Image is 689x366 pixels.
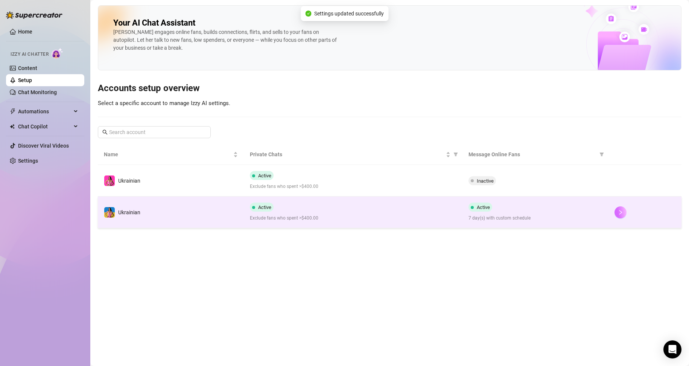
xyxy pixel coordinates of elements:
div: [PERSON_NAME] engages online fans, builds connections, flirts, and sells to your fans on autopilo... [113,28,339,52]
a: Settings [18,158,38,164]
span: Izzy AI Chatter [11,51,49,58]
a: Home [18,29,32,35]
span: Ukrainian [118,178,140,184]
th: Private Chats [244,144,463,165]
span: search [102,130,108,135]
span: Exclude fans who spent >$400.00 [250,183,457,190]
img: Ukrainian [104,207,115,218]
span: Active [258,204,271,210]
a: Content [18,65,37,71]
span: Message Online Fans [468,150,596,159]
img: logo-BBDzfeDw.svg [6,11,62,19]
a: Chat Monitoring [18,89,57,95]
span: Private Chats [250,150,445,159]
span: filter [452,149,459,160]
span: filter [598,149,605,160]
span: filter [599,152,604,157]
input: Search account [109,128,200,136]
span: filter [453,152,458,157]
a: Setup [18,77,32,83]
button: right [614,206,627,218]
a: Discover Viral Videos [18,143,69,149]
span: Active [477,204,490,210]
span: Automations [18,105,71,117]
h3: Accounts setup overview [98,82,681,95]
span: Select a specific account to manage Izzy AI settings. [98,100,230,107]
span: Name [104,150,232,159]
span: Exclude fans who spent >$400.00 [250,215,457,222]
span: Active [258,173,271,178]
img: Ukrainian [104,175,115,186]
h2: Your AI Chat Assistant [113,18,195,28]
span: Ukrainian [118,209,140,215]
span: Settings updated successfully [314,9,384,18]
span: Inactive [477,178,494,184]
span: thunderbolt [10,108,16,114]
img: AI Chatter [52,48,63,59]
span: Chat Copilot [18,120,71,133]
span: right [618,210,623,215]
th: Name [98,144,244,165]
span: check-circle [305,11,311,17]
span: 7 day(s) with custom schedule [468,215,602,222]
div: Open Intercom Messenger [663,340,681,358]
img: Chat Copilot [10,124,15,129]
